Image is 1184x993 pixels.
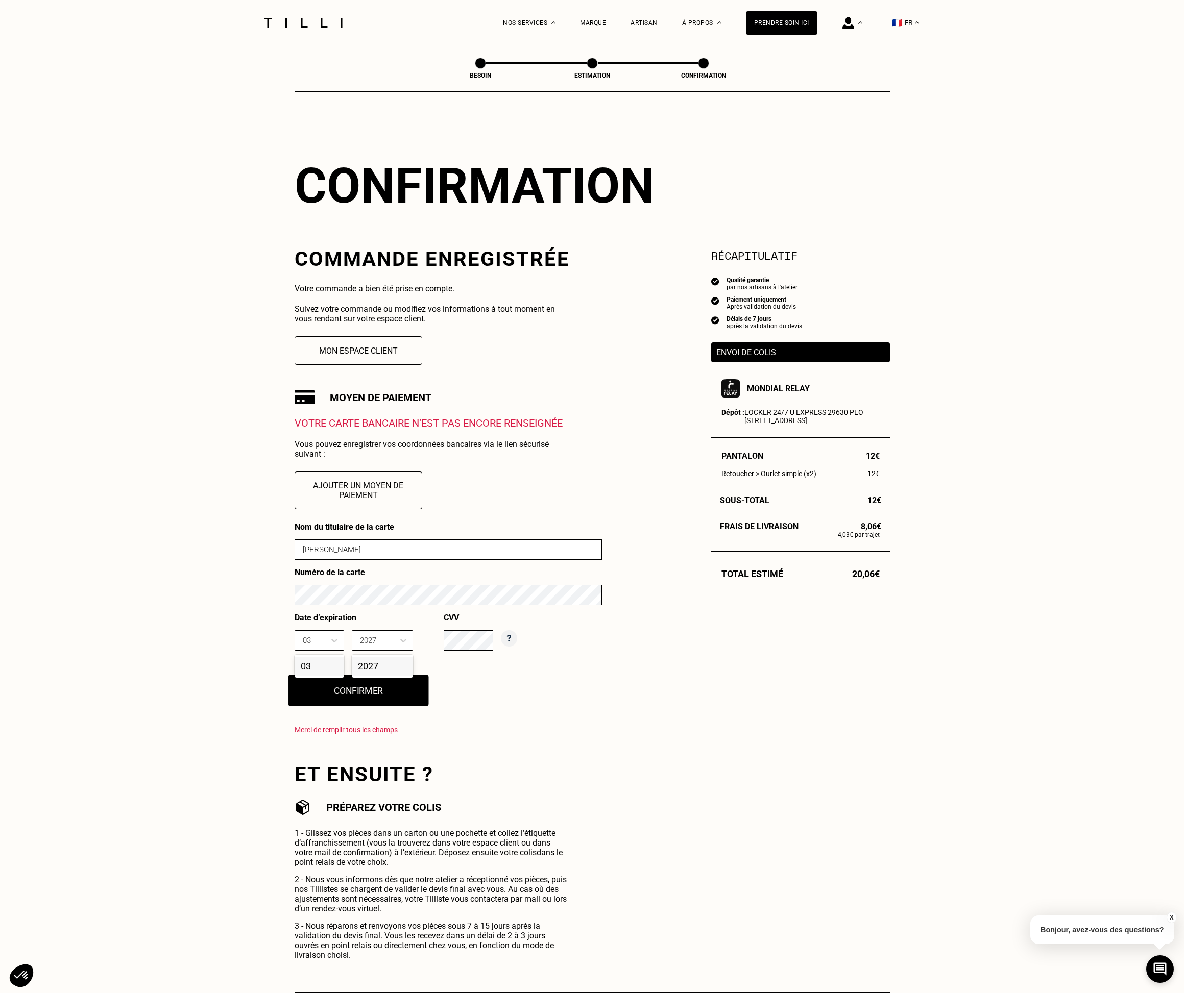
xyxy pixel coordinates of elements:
img: icon list info [711,296,719,305]
div: Estimation [541,72,643,79]
b: Dépôt : [721,408,744,425]
div: Besoin [429,72,531,79]
p: Numéro de la carte [295,567,602,577]
img: Menu déroulant [858,21,862,24]
p: 1 - Glissez vos pièces dans un carton ou une pochette et collez l’étiquette d’affranchissement (v... [295,828,567,867]
div: Qualité garantie [727,277,798,284]
p: Nom du titulaire de la carte [295,522,602,532]
div: 2027 [352,657,413,676]
span: Pantalon [721,451,763,461]
span: 12€ [867,495,881,505]
h3: Préparez votre colis [326,801,441,813]
span: Retoucher > Ourlet simple (x2) [721,469,816,478]
div: 03 [295,657,344,676]
span: 🇫🇷 [892,18,902,28]
div: Délais de 7 jours [727,315,802,322]
div: Total estimé [711,568,890,579]
span: 12€ [866,451,880,461]
img: icône connexion [842,17,854,29]
img: Menu déroulant [551,21,555,24]
p: [STREET_ADDRESS] [744,416,863,425]
section: Récapitulatif [711,247,890,264]
p: Date d’expiration [295,613,444,623]
p: Vous pouvez enregistrer vos coordonnées bancaires via le lien sécurisé suivant : [295,439,567,459]
img: Logo du service de couturière Tilli [260,18,346,28]
div: Confirmation [653,72,755,79]
p: 3 - Nous réparons et renvoyons vos pièces sous 7 à 15 jours après la validation du devis final. V... [295,921,567,960]
input: Prénom Nom [295,539,602,560]
a: Marque [580,19,606,27]
img: icon list info [711,277,719,286]
p: Votre commande a bien été prise en compte. [295,284,567,293]
img: icon list info [711,315,719,325]
p: Votre carte bancaire n‘est pas encore renseignée [295,417,602,429]
div: Confirmation [295,157,890,214]
div: Paiement uniquement [727,296,796,303]
span: 8,06€ [861,522,881,531]
h2: Et ensuite ? [295,762,602,786]
div: Frais de livraison [711,522,890,531]
img: Mondial Relay [721,379,740,398]
p: 4,03€ par trajet [711,531,890,538]
p: Bonjour, avez-vous des questions? [1030,915,1174,944]
img: Commande envoi de colis [295,799,311,815]
button: Ajouter un moyen de paiement [295,471,422,509]
button: Confirmer [288,675,428,706]
img: Carte bancaire [295,390,315,404]
a: Prendre soin ici [746,11,817,35]
div: par nos artisans à l'atelier [727,284,798,291]
p: Envoi de colis [716,347,885,357]
h3: Moyen de paiement [330,391,431,404]
div: après la validation du devis [727,322,802,330]
p: Suivez votre commande ou modifiez vos informations à tout moment en vous rendant sur votre espace... [295,304,567,324]
span: 20,06€ [852,568,880,579]
p: CVV [444,613,517,623]
p: Merci de remplir tous les champs [295,725,602,735]
div: Après validation du devis [727,303,796,310]
button: Mon espace client [295,336,422,365]
button: X [1166,912,1176,923]
h2: Commande enregistrée [295,247,602,271]
img: C'est quoi le CVV ? [501,630,517,647]
p: 2 - Nous vous informons dès que notre atelier a réceptionné vos pièces, puis nos Tillistes se cha... [295,875,567,913]
b: Mondial Relay [747,384,810,393]
div: Sous-Total [711,495,890,505]
img: menu déroulant [915,21,919,24]
p: LOCKER 24/7 U EXPRESS 29630 PLO [744,408,863,416]
a: Artisan [631,19,658,27]
img: Menu déroulant à propos [717,21,721,24]
span: 12€ [867,469,880,478]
